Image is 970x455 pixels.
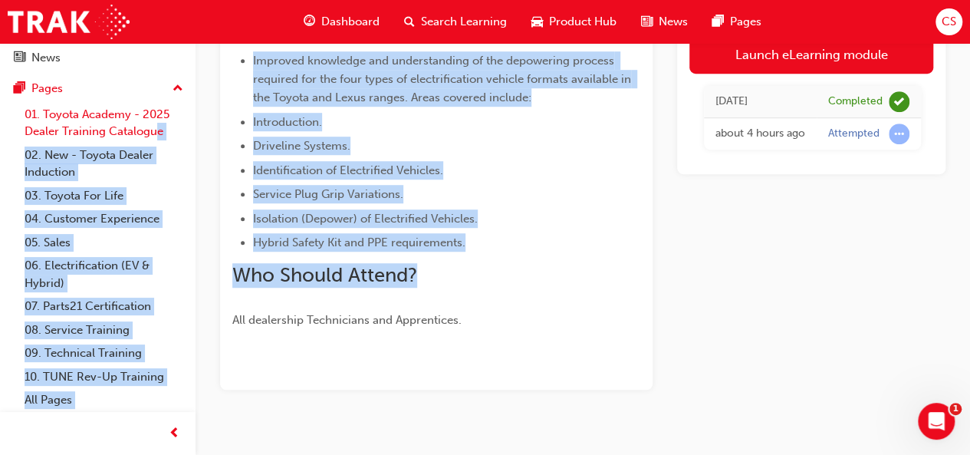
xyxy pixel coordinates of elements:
[421,13,507,31] span: Search Learning
[715,93,805,110] div: Sat Aug 23 2025 00:29:36 GMT+0800 (Australian Western Standard Time)
[173,79,183,99] span: up-icon
[253,163,443,177] span: Identification of Electrified Vehicles.
[918,403,955,440] iframe: Intercom live chat
[304,12,315,31] span: guage-icon
[18,318,189,342] a: 08. Service Training
[253,54,634,104] span: Improved knowledge and understanding of the depowering process required for the four types of ele...
[730,13,761,31] span: Pages
[531,12,543,31] span: car-icon
[253,187,403,201] span: Service Plug Grip Variations.
[18,231,189,255] a: 05. Sales
[18,207,189,231] a: 04. Customer Experience
[253,139,350,153] span: Driveline Systems.
[889,124,909,144] span: learningRecordVerb_ATTEMPT-icon
[549,13,617,31] span: Product Hub
[18,254,189,295] a: 06. Electrification (EV & Hybrid)
[18,184,189,208] a: 03. Toyota For Life
[949,403,962,415] span: 1
[14,51,25,65] span: news-icon
[18,143,189,184] a: 02. New - Toyota Dealer Induction
[253,212,478,226] span: Isolation (Depower) of Electrified Vehicles.
[6,74,189,103] button: Pages
[935,8,962,35] button: CS
[321,13,380,31] span: Dashboard
[889,91,909,112] span: learningRecordVerb_COMPLETE-icon
[689,35,933,74] a: Launch eLearning module
[828,94,883,109] div: Completed
[18,388,189,412] a: All Pages
[18,103,189,143] a: 01. Toyota Academy - 2025 Dealer Training Catalogue
[291,6,392,38] a: guage-iconDashboard
[828,127,880,141] div: Attempted
[169,424,180,443] span: prev-icon
[715,125,805,143] div: Fri Aug 22 2025 20:30:07 GMT+0800 (Australian Western Standard Time)
[6,44,189,72] a: News
[253,115,322,129] span: Introduction.
[641,12,653,31] span: news-icon
[392,6,519,38] a: search-iconSearch Learning
[232,313,462,327] span: All dealership Technicians and Apprentices.
[712,12,724,31] span: pages-icon
[18,365,189,389] a: 10. TUNE Rev-Up Training
[18,295,189,318] a: 07. Parts21 Certification
[31,49,61,67] div: News
[253,236,465,249] span: Hybrid Safety Kit and PPE requirements.
[404,12,415,31] span: search-icon
[700,6,774,38] a: pages-iconPages
[31,80,63,97] div: Pages
[519,6,629,38] a: car-iconProduct Hub
[14,82,25,96] span: pages-icon
[629,6,700,38] a: news-iconNews
[942,13,956,31] span: CS
[18,341,189,365] a: 09. Technical Training
[232,263,417,287] span: Who Should Attend?
[8,5,130,39] img: Trak
[659,13,688,31] span: News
